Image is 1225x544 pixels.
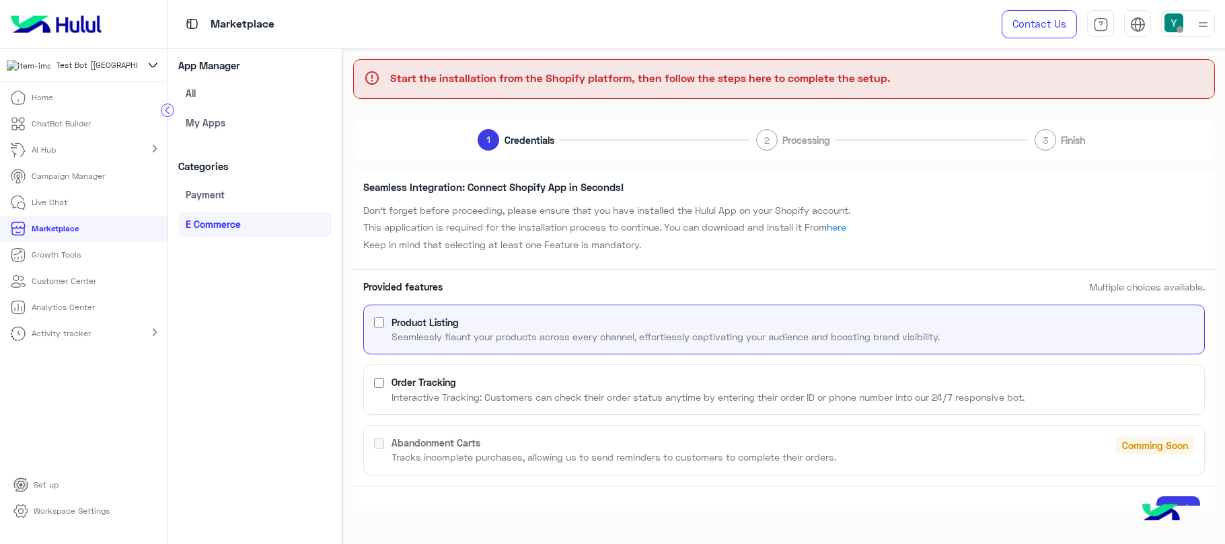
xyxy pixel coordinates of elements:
[1093,17,1109,32] img: tab
[178,160,332,172] h6: Categories
[1035,129,1056,151] div: 3
[1116,436,1194,455] div: Comming Soon
[178,110,332,134] a: My apps
[3,498,120,524] a: Workspace Settings
[392,450,836,464] p: Tracks incomplete purchases, allowing us to send reminders to customers to complete their orders.
[1002,10,1077,38] a: Contact Us
[1087,10,1114,38] a: tab
[478,129,499,151] div: 1
[32,91,53,104] p: Home
[392,390,1025,404] p: Interactive Tracking: Customers can check their order status anytime by entering their order ID o...
[178,59,332,71] h6: App Manager
[32,223,79,235] p: Marketplace
[32,118,91,130] p: ChatBot Builder
[1195,16,1212,33] img: profile
[34,505,110,517] p: Workspace Settings
[363,220,1205,234] p: This application is required for the installation process to continue. You can download and insta...
[363,280,443,304] span: Provided features
[363,203,1205,217] p: Don't forget before proceeding, please ensure that you have installed the Hulul App on your Shopi...
[211,15,274,34] p: Marketplace
[1156,496,1200,520] button: Next
[1061,133,1085,147] div: Finish
[782,133,830,147] div: Processing
[178,212,332,236] a: E Commerce
[390,70,1204,86] p: Start the installation from the Shopify platform, then follow the steps here to complete the setup.
[32,249,81,261] p: Growth Tools
[1164,13,1183,32] img: userImage
[147,324,163,340] mat-icon: chevron_right
[392,437,480,449] span: Abandonment Carts
[34,479,59,491] p: Set up
[32,196,67,208] p: Live Chat
[32,301,95,313] p: Analytics Center
[56,59,172,71] span: Test Bot [[GEOGRAPHIC_DATA]]
[827,221,846,233] a: here
[1130,17,1146,32] img: tab
[392,317,459,328] span: Product Listing
[1089,280,1205,294] p: Multiple choices available.
[3,472,69,498] a: Set up
[147,141,163,157] mat-icon: chevron_right
[178,81,332,106] a: All
[392,329,940,344] p: Seamlessly flaunt your products across every channel, effortlessly captivating your audience and ...
[178,182,332,206] a: Payment
[5,10,107,38] img: Logo
[7,60,50,72] img: 197426356791770
[505,133,554,147] div: Credentials
[392,377,456,388] span: Order Tracking
[32,327,91,340] p: Activity tracker
[363,181,1205,193] p: Seamless Integration: Connect Shopify App in Seconds!
[1138,490,1185,537] img: hulul-logo.png
[32,275,96,287] p: Customer Center
[32,144,56,156] p: AI Hub
[364,70,380,86] span: error_outline
[32,170,105,182] p: Campaign Manager
[756,129,778,151] div: 2
[363,237,1205,251] p: Keep in mind that selecting at least one Feature is mandatory.
[184,15,200,32] img: tab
